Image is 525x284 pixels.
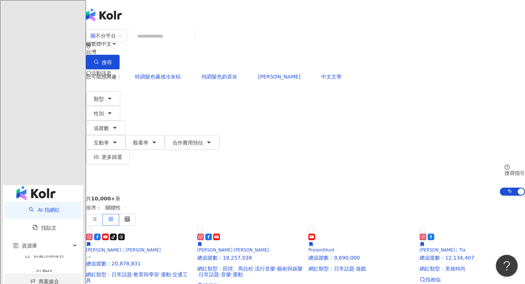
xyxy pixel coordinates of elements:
span: 特調髮色奶茶灰 [202,74,237,80]
span: 類型 [94,96,104,102]
div: 台灣 [86,49,525,55]
a: KOL Avatar[PERSON_NAME]｜Tia總追蹤數：12,134,407網紅類型：美妝時尚找相似 [420,226,525,283]
span: 找相似 [425,277,441,283]
p: 總追蹤數 ： 18,257,038 [197,255,303,261]
p: 網紅類型 ： [308,266,414,272]
button: 中文文學 [314,69,349,84]
span: · [354,266,356,272]
span: 追蹤數 [94,125,109,131]
button: 更多篩選 [86,150,130,164]
span: 10,000+ [91,196,115,202]
span: 交通工具 [86,272,188,283]
span: 更多篩選 [102,154,122,160]
a: KOL AvatarPresentHunt總追蹤數：9,690,000網紅類型：日常話題·遊戲 [308,226,414,272]
span: · [197,272,199,277]
span: · [159,272,160,277]
span: 日常話題 [112,272,132,277]
span: [PERSON_NAME] [PERSON_NAME] [197,247,269,253]
img: logo [16,186,55,200]
span: 資源庫 [22,238,37,254]
span: PresentHunt [308,247,335,253]
span: 活動訊息 [91,70,112,76]
div: 排序： [86,202,525,214]
span: 合作費用預估 [172,140,203,146]
span: · [219,272,221,277]
span: question-circle [505,165,510,170]
img: logo [86,8,122,22]
div: 搜尋指引 [505,170,525,176]
span: 性別 [94,111,104,116]
span: · [275,266,277,272]
span: [PERSON_NAME] [258,74,300,80]
span: 互動率 [94,140,109,146]
span: [PERSON_NAME]｜[PERSON_NAME] [86,247,161,253]
span: 教育與學習 [133,272,159,277]
span: 關聯性 [105,202,127,214]
p: 總追蹤數 ： 20,878,831 [86,261,191,266]
span: 音樂 [221,272,231,277]
p: 總追蹤數 ： 12,134,407 [420,255,525,261]
span: [PERSON_NAME]｜Tia [420,247,466,253]
span: 觀看率 [133,140,148,146]
button: [PERSON_NAME] [250,69,308,84]
span: 遊戲 [356,266,366,272]
span: 運動 [161,272,171,277]
a: searchAI 找網紅 [29,207,59,213]
span: 中文文學 [321,74,342,80]
span: 搜尋 [102,60,112,65]
span: 運動 [233,272,243,277]
p: 網紅類型 ： [197,266,303,277]
p: 網紅類型 ： [420,266,525,272]
button: 類型 [86,91,120,106]
iframe: Help Scout Beacon - Open [496,255,518,277]
span: 田徑、馬拉松 [223,266,253,272]
span: environment [86,43,91,49]
p: 總追蹤數 ： 9,690,000 [308,255,414,261]
span: 日常話題 [199,272,219,277]
span: · [253,266,255,272]
button: 合作費用預估 [165,135,219,150]
div: 共 筆 [86,196,525,202]
span: · [231,272,233,277]
button: 觀看率 [125,135,165,150]
button: 搜尋 [86,55,120,69]
button: 性別 [86,106,120,120]
span: 您可能感興趣： [86,74,122,80]
p: 網紅類型 ： [86,272,191,283]
button: 特調髮色奶茶灰 [194,69,245,84]
span: 流行音樂 [255,266,275,272]
a: 效益預測報告ALPHA [13,252,75,280]
span: 日常話題 [334,266,354,272]
a: 找貼文 [32,225,57,231]
button: 互動率 [86,135,125,150]
button: 特調髮色霧感冷灰棕 [127,69,188,84]
span: · [171,272,172,277]
span: 藝術與娛樂 [277,266,303,272]
span: · [132,272,133,277]
button: 追蹤數 [86,120,125,135]
span: 特調髮色霧感冷灰棕 [135,74,181,80]
span: appstore [90,33,96,38]
div: 不分平台 [90,30,116,42]
a: 找相似 [420,277,525,283]
span: 美妝時尚 [445,266,466,272]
